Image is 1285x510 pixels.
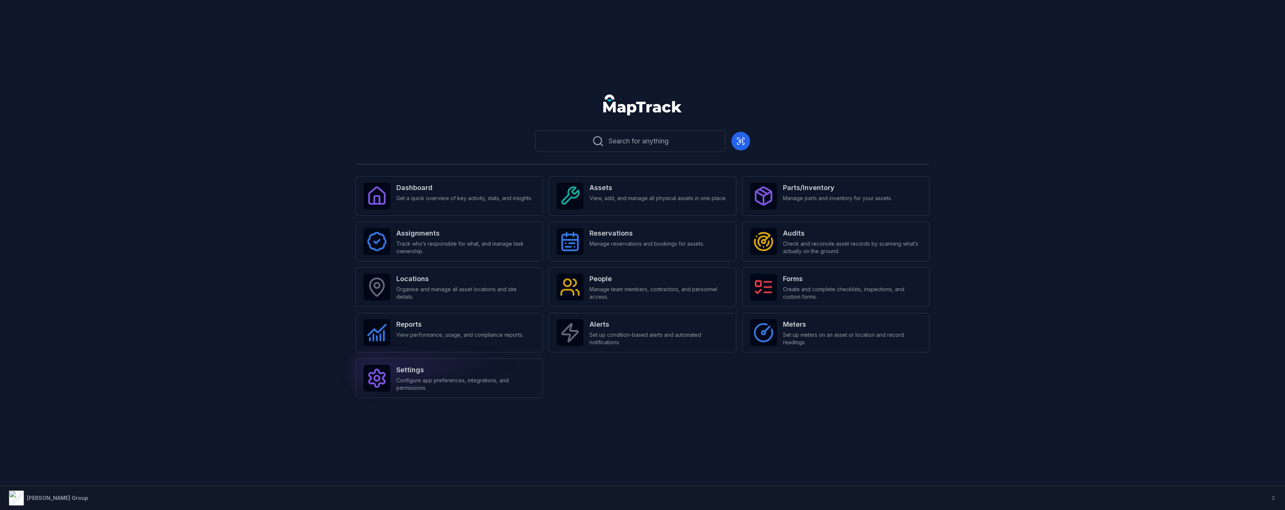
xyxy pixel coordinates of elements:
[396,183,532,193] strong: Dashboard
[589,240,704,248] span: Manage reservations and bookings for assets.
[783,274,922,284] strong: Forms
[356,222,543,261] a: AssignmentsTrack who’s responsible for what, and manage task ownership.
[783,319,922,330] strong: Meters
[396,377,535,392] span: Configure app preferences, integrations, and permissions.
[783,286,922,301] span: Create and complete checklists, inspections, and custom forms.
[396,365,535,375] strong: Settings
[27,495,88,501] strong: [PERSON_NAME] Group
[589,228,704,239] strong: Reservations
[535,130,725,152] button: Search for anything
[783,331,922,346] span: Set up meters on an asset or location and record readings.
[742,222,929,261] a: AuditsCheck and reconcile asset records by scanning what’s actually on the ground.
[356,267,543,307] a: LocationsOrganise and manage all asset locations and site details.
[783,183,892,193] strong: Parts/Inventory
[356,358,543,398] a: SettingsConfigure app preferences, integrations, and permissions.
[396,228,535,239] strong: Assignments
[589,331,728,346] span: Set up condition-based alerts and automated notifications.
[396,286,535,301] span: Organise and manage all asset locations and site details.
[396,240,535,255] span: Track who’s responsible for what, and manage task ownership.
[549,176,736,216] a: AssetsView, add, and manage all physical assets in one place.
[742,313,929,352] a: MetersSet up meters on an asset or location and record readings.
[589,195,727,202] span: View, add, and manage all physical assets in one place.
[591,94,694,115] nav: Global
[589,319,728,330] strong: Alerts
[396,319,523,330] strong: Reports
[396,195,532,202] span: Get a quick overview of key activity, stats, and insights.
[742,176,929,216] a: Parts/InventoryManage parts and inventory for your assets.
[589,286,728,301] span: Manage team members, contractors, and personnel access.
[549,313,736,352] a: AlertsSet up condition-based alerts and automated notifications.
[609,136,669,146] span: Search for anything
[356,313,543,352] a: ReportsView performance, usage, and compliance reports.
[783,195,892,202] span: Manage parts and inventory for your assets.
[589,274,728,284] strong: People
[589,183,727,193] strong: Assets
[742,267,929,307] a: FormsCreate and complete checklists, inspections, and custom forms.
[396,331,523,339] span: View performance, usage, and compliance reports.
[549,267,736,307] a: PeopleManage team members, contractors, and personnel access.
[783,240,922,255] span: Check and reconcile asset records by scanning what’s actually on the ground.
[549,222,736,261] a: ReservationsManage reservations and bookings for assets.
[783,228,922,239] strong: Audits
[356,176,543,216] a: DashboardGet a quick overview of key activity, stats, and insights.
[396,274,535,284] strong: Locations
